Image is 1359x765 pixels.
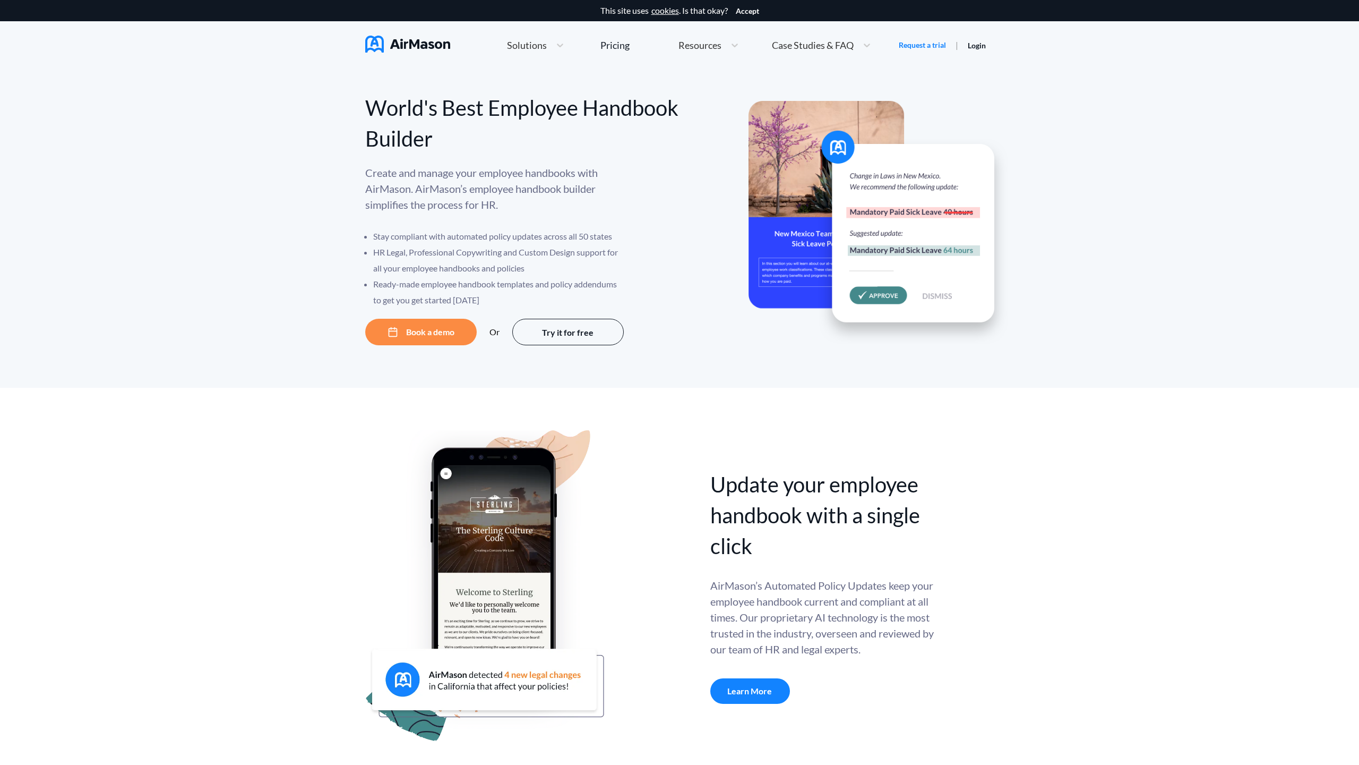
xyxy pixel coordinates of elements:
div: Or [489,327,500,337]
a: Request a trial [899,40,946,50]
a: Login [968,41,986,50]
p: Create and manage your employee handbooks with AirMason. AirMason’s employee handbook builder sim... [365,165,625,212]
div: Update your employee handbook with a single click [710,469,936,562]
div: Pricing [600,40,630,50]
a: Learn More [710,678,790,704]
button: Try it for free [512,319,624,345]
div: World's Best Employee Handbook Builder [365,92,680,154]
button: Accept cookies [736,7,759,15]
img: hero-banner [749,101,1009,345]
img: AirMason Logo [365,36,450,53]
button: Book a demo [365,319,477,345]
a: cookies [651,6,679,15]
li: Stay compliant with automated policy updates across all 50 states [373,228,625,244]
a: Pricing [600,36,630,55]
span: | [956,40,958,50]
img: handbook apu [365,430,604,741]
span: Case Studies & FAQ [772,40,854,50]
div: AirMason’s Automated Policy Updates keep your employee handbook current and compliant at all time... [710,577,936,657]
span: Solutions [507,40,547,50]
li: Ready-made employee handbook templates and policy addendums to get you get started [DATE] [373,276,625,308]
li: HR Legal, Professional Copywriting and Custom Design support for all your employee handbooks and ... [373,244,625,276]
span: Resources [678,40,721,50]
